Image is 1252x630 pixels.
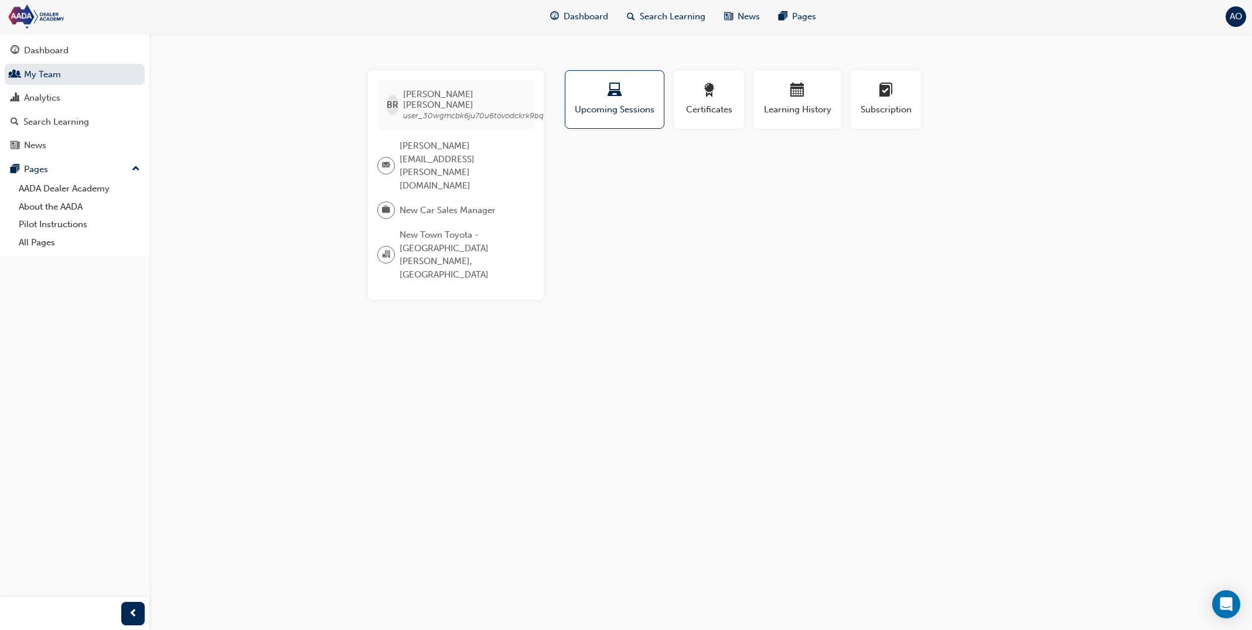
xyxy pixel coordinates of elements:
[753,70,841,129] button: Learning History
[790,83,804,99] span: calendar-icon
[738,10,760,23] span: News
[541,5,618,29] a: guage-iconDashboard
[14,215,145,234] a: Pilot Instructions
[387,98,398,112] span: BR
[24,91,60,105] div: Analytics
[11,117,19,128] span: search-icon
[11,141,19,151] span: news-icon
[779,9,787,24] span: pages-icon
[14,198,145,216] a: About the AADA
[11,165,19,175] span: pages-icon
[5,111,145,133] a: Search Learning
[5,135,145,156] a: News
[550,9,559,24] span: guage-icon
[724,9,733,24] span: news-icon
[608,83,622,99] span: laptop-icon
[859,103,912,117] span: Subscription
[574,103,655,117] span: Upcoming Sessions
[382,203,390,218] span: briefcase-icon
[11,46,19,56] span: guage-icon
[400,139,525,192] span: [PERSON_NAME][EMAIL_ADDRESS][PERSON_NAME][DOMAIN_NAME]
[382,158,390,173] span: email-icon
[11,93,19,104] span: chart-icon
[403,111,544,121] span: user_30wgmcbk6ju70u6tovodckrk9bq
[11,70,19,80] span: people-icon
[674,70,744,129] button: Certificates
[1212,590,1240,618] div: Open Intercom Messenger
[14,234,145,252] a: All Pages
[5,64,145,85] a: My Team
[851,70,921,129] button: Subscription
[5,159,145,180] button: Pages
[702,83,716,99] span: award-icon
[24,139,46,152] div: News
[132,162,140,177] span: up-icon
[14,180,145,198] a: AADA Dealer Academy
[6,4,141,30] img: Trak
[382,247,390,262] span: organisation-icon
[1230,10,1242,23] span: AO
[1226,6,1246,27] button: AO
[762,103,833,117] span: Learning History
[5,87,145,109] a: Analytics
[5,37,145,159] button: DashboardMy TeamAnalyticsSearch LearningNews
[129,607,138,621] span: prev-icon
[792,10,816,23] span: Pages
[640,10,705,23] span: Search Learning
[23,115,89,129] div: Search Learning
[400,228,525,281] span: New Town Toyota - [GEOGRAPHIC_DATA][PERSON_NAME], [GEOGRAPHIC_DATA]
[403,89,544,110] span: [PERSON_NAME] [PERSON_NAME]
[400,204,496,217] span: New Car Sales Manager
[879,83,893,99] span: learningplan-icon
[565,70,664,129] button: Upcoming Sessions
[715,5,769,29] a: news-iconNews
[769,5,825,29] a: pages-iconPages
[618,5,715,29] a: search-iconSearch Learning
[564,10,608,23] span: Dashboard
[627,9,635,24] span: search-icon
[24,44,69,57] div: Dashboard
[683,103,735,117] span: Certificates
[5,40,145,61] a: Dashboard
[24,163,48,176] div: Pages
